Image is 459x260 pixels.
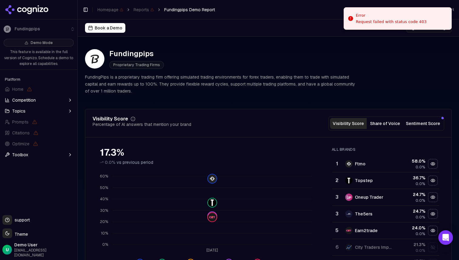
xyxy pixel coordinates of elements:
span: 0.0% [416,181,425,186]
span: Prompts [12,119,29,125]
div: The5ers [355,211,372,217]
span: Theme [12,231,28,237]
tr: 5earn2tradeEarn2trade24.0%0.0%Hide earn2trade data [332,222,439,239]
p: FundingPips is a proprietary trading firm offering simulated trading environments for forex trade... [85,74,357,94]
p: This feature is available in the full version of Cognizo. Schedule a demo to explore all capabili... [4,49,74,67]
span: Homepage [97,7,123,13]
nav: breadcrumb [97,7,215,13]
tr: 1ftmoFtmo58.0%0.0%Hide ftmo data [332,156,439,172]
span: [EMAIL_ADDRESS][DOMAIN_NAME] [14,248,75,258]
tr: 2topstepTopstep36.7%0.0%Hide topstep data [332,172,439,189]
div: Open Intercom Messenger [438,230,453,245]
div: Ftmo [355,161,365,167]
div: Error [356,12,427,19]
div: 58.0 % [398,158,425,164]
div: 36.7 % [398,175,425,181]
img: ftmo [208,174,216,183]
img: topstep [208,199,216,207]
tspan: 10% [101,231,108,236]
tr: 3the5ersThe5ers24.7%0.0%Hide the5ers data [332,206,439,222]
span: Competition [12,97,36,103]
span: Demo User [14,242,75,248]
div: 1 [335,160,339,167]
span: 0.0% [416,215,425,220]
span: Demo Mode [31,40,53,45]
span: vs previous period [117,159,153,165]
div: Topstep [355,177,373,184]
div: All Brands [332,147,439,152]
span: U [6,247,9,253]
tspan: 20% [100,220,108,225]
img: oneup trader [345,194,352,201]
button: Hide the5ers data [428,209,438,219]
div: Percentage of AI answers that mention your brand [93,121,191,127]
div: Oneup Trader [355,194,383,200]
span: Fundingpips Demo Report [164,7,215,13]
img: city traders imperium [345,244,352,251]
tspan: 30% [100,208,108,213]
div: 24.7 % [398,208,425,214]
span: support [12,217,30,223]
button: Sentiment Score [403,118,443,129]
img: the5ers [345,210,352,218]
span: 0.0% [416,165,425,170]
span: Topics [12,108,25,114]
button: Hide topstep data [428,176,438,185]
img: topstep [345,177,352,184]
span: Reports [134,7,154,13]
span: Home [12,86,23,92]
tspan: 60% [100,174,108,179]
div: 5 [335,227,339,234]
div: 24.7 % [398,191,425,198]
tspan: 40% [100,197,108,202]
img: earn2trade [345,227,352,234]
span: Toolbox [12,152,28,158]
span: 0.0% [105,159,115,165]
button: Visibility Score [330,118,367,129]
span: 0.0% [416,248,425,253]
div: 6 [335,244,339,251]
div: Earn2trade [355,228,378,234]
div: 21.3 % [398,241,425,248]
button: Topics [2,106,75,116]
button: Hide ftmo data [428,159,438,169]
div: City Traders Imperium [355,244,393,250]
span: 0.0% [416,198,425,203]
button: Competition [2,95,75,105]
div: Platform [2,75,75,84]
button: Hide earn2trade data [428,226,438,235]
span: Optimize [12,141,29,147]
tspan: 0% [102,242,108,247]
img: earn2trade [208,213,216,221]
tspan: [DATE] [206,248,218,253]
img: ftmo [345,160,352,167]
div: 17.3% [100,147,320,158]
button: Share of Voice [367,118,403,129]
button: Hide oneup trader data [428,192,438,202]
button: Show city traders imperium data [428,242,438,252]
tr: 6city traders imperiumCity Traders Imperium21.3%0.0%Show city traders imperium data [332,239,439,256]
button: Toolbox [2,150,75,160]
button: Book a Demo [85,23,125,33]
tr: 3oneup traderOneup Trader24.7%0.0%Hide oneup trader data [332,189,439,206]
div: 2 [335,177,339,184]
div: 3 [335,194,339,201]
div: 24.0 % [398,225,425,231]
div: Fundingpips [109,49,164,59]
span: Citations [12,130,30,136]
div: Visibility Score [93,116,128,121]
span: 0.0% [416,231,425,236]
div: 3 [335,210,339,218]
div: Request failed with status code 403 [356,19,427,25]
tspan: 50% [100,185,108,190]
img: FundingPips [85,49,104,69]
span: Proprietary Trading Firms [109,61,164,69]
